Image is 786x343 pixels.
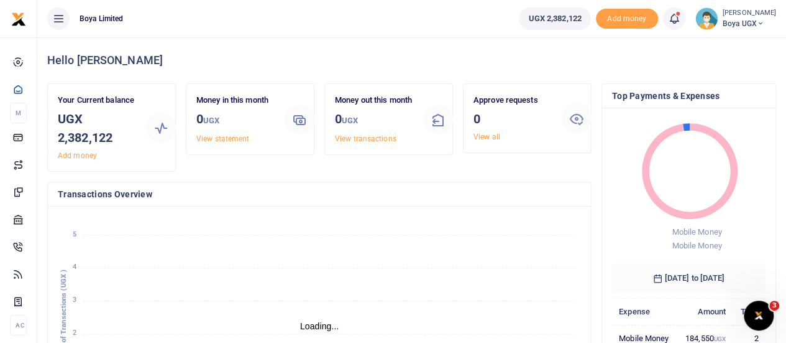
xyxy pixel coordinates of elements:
[335,134,396,143] a: View transactions
[11,14,26,23] a: logo-small logo-large logo-large
[73,263,76,271] tspan: 4
[473,133,500,141] a: View all
[612,263,765,293] h6: [DATE] to [DATE]
[10,315,27,336] li: Ac
[342,116,358,125] small: UGX
[672,241,721,250] span: Mobile Money
[528,12,581,25] span: UGX 2,382,122
[596,13,658,22] a: Add money
[769,301,779,311] span: 3
[196,134,249,143] a: View statement
[596,9,658,29] span: Add money
[695,7,718,30] img: profile-user
[10,103,27,123] li: M
[58,110,136,147] h3: UGX 2,382,122
[723,8,776,19] small: [PERSON_NAME]
[473,110,552,128] h3: 0
[203,116,219,125] small: UGX
[73,329,76,337] tspan: 2
[73,230,76,238] tspan: 5
[733,298,765,325] th: Txns
[723,18,776,29] span: Boya UGX
[335,94,413,107] p: Money out this month
[58,187,581,201] h4: Transactions Overview
[677,298,733,325] th: Amount
[58,94,136,107] p: Your Current balance
[612,89,765,103] h4: Top Payments & Expenses
[75,13,128,24] span: Boya Limited
[473,94,552,107] p: Approve requests
[196,94,275,107] p: Money in this month
[612,298,677,325] th: Expense
[335,110,413,130] h3: 0
[596,9,658,29] li: Toup your wallet
[672,227,721,237] span: Mobile Money
[714,336,726,342] small: UGX
[73,296,76,304] tspan: 3
[58,151,97,160] a: Add money
[744,301,774,331] iframe: Intercom live chat
[300,321,339,331] text: Loading...
[519,7,590,30] a: UGX 2,382,122
[47,54,776,67] h4: Hello [PERSON_NAME]
[695,7,776,30] a: profile-user [PERSON_NAME] Boya UGX
[11,12,26,27] img: logo-small
[514,7,595,30] li: Wallet ballance
[196,110,275,130] h3: 0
